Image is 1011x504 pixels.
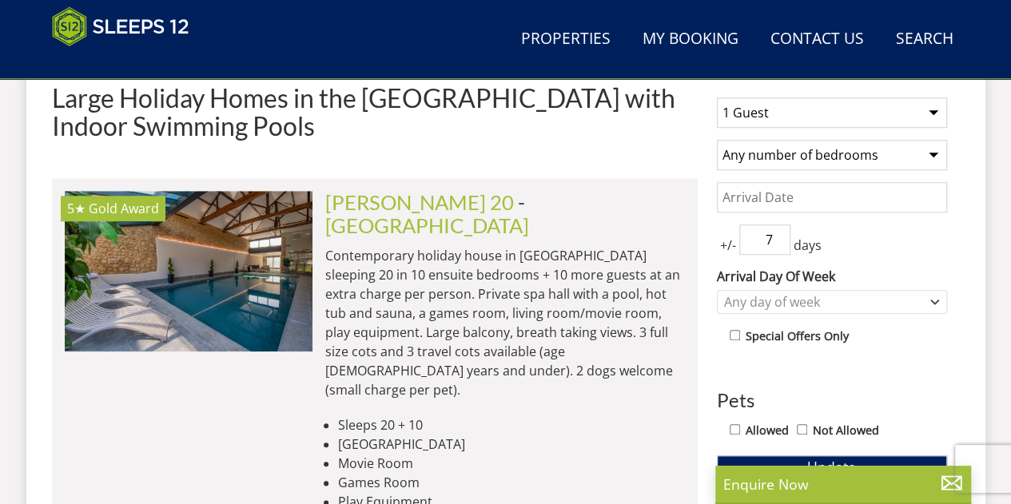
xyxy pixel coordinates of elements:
iframe: Customer reviews powered by Trustpilot [44,56,212,69]
h1: Large Holiday Homes in the [GEOGRAPHIC_DATA] with Indoor Swimming Pools [52,84,698,140]
p: Enquire Now [723,474,963,494]
li: Games Room [338,473,685,492]
a: [PERSON_NAME] 20 [325,190,514,214]
div: Combobox [717,290,947,314]
li: Sleeps 20 + 10 [338,415,685,435]
span: Churchill 20 has been awarded a Gold Award by Visit England [89,200,159,217]
p: Contemporary holiday house in [GEOGRAPHIC_DATA] sleeping 20 in 10 ensuite bedrooms + 10 more gues... [325,246,685,399]
li: Movie Room [338,454,685,473]
a: [GEOGRAPHIC_DATA] [325,213,529,237]
a: Properties [515,22,617,58]
button: Update [717,455,947,478]
a: 5★ Gold Award [65,191,312,351]
label: Arrival Day Of Week [717,267,947,286]
h3: Pets [717,390,947,411]
span: Churchill 20 has a 5 star rating under the Quality in Tourism Scheme [67,200,86,217]
span: Update [807,457,856,476]
span: days [790,236,825,255]
span: +/- [717,236,739,255]
a: My Booking [636,22,745,58]
input: Arrival Date [717,182,947,212]
label: Allowed [746,422,789,439]
img: Sleeps 12 [52,6,189,46]
span: - [325,190,529,236]
li: [GEOGRAPHIC_DATA] [338,435,685,454]
img: open-uri20231109-69-pb86i6.original. [65,191,312,351]
label: Special Offers Only [746,327,849,345]
div: Any day of week [720,293,927,311]
a: Contact Us [764,22,870,58]
label: Not Allowed [813,422,879,439]
a: Search [890,22,960,58]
